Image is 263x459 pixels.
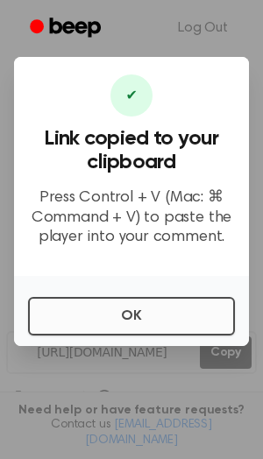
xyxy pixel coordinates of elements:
[28,127,235,174] h3: Link copied to your clipboard
[18,11,117,46] a: Beep
[160,7,245,49] a: Log Out
[28,297,235,335] button: OK
[110,74,153,117] div: ✔
[28,188,235,248] p: Press Control + V (Mac: ⌘ Command + V) to paste the player into your comment.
